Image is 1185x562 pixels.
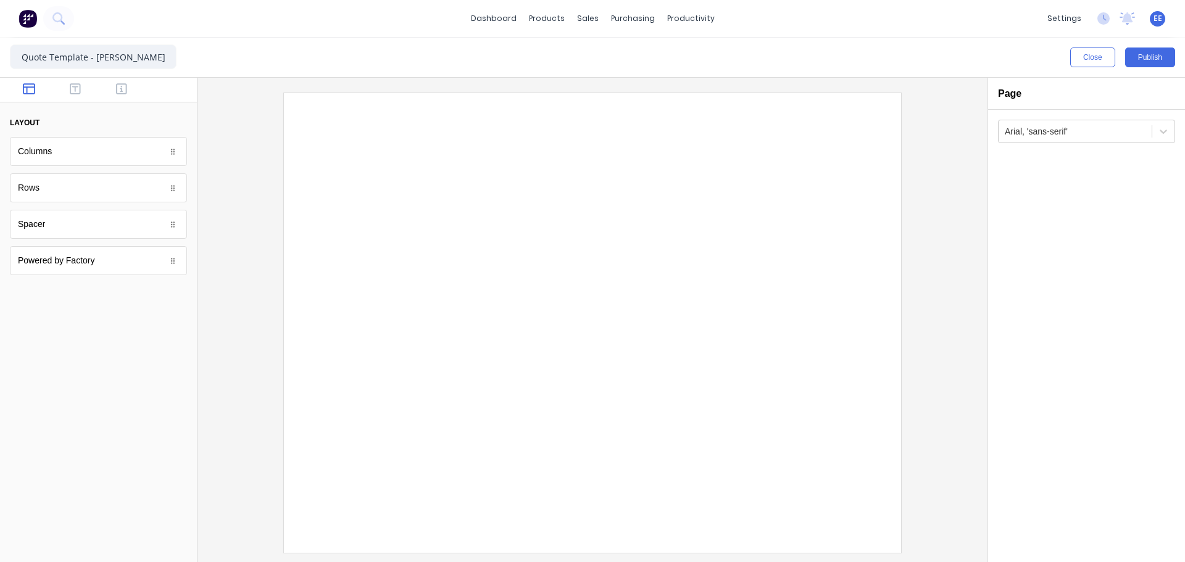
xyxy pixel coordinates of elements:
div: Powered by Factory [18,254,95,267]
a: dashboard [465,9,523,28]
div: Powered by Factory [10,246,187,275]
div: productivity [661,9,721,28]
div: settings [1041,9,1087,28]
button: Publish [1125,48,1175,67]
input: Enter template name here [10,44,177,69]
div: Rows [10,173,187,202]
div: Columns [10,137,187,166]
h2: Page [998,88,1021,99]
div: Rows [18,181,39,194]
button: Close [1070,48,1115,67]
span: EE [1154,13,1162,24]
button: layout [10,112,187,133]
img: Factory [19,9,37,28]
div: Spacer [10,210,187,239]
div: products [523,9,571,28]
div: layout [10,117,39,128]
div: Columns [18,145,52,158]
div: purchasing [605,9,661,28]
div: Spacer [18,218,45,231]
div: sales [571,9,605,28]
